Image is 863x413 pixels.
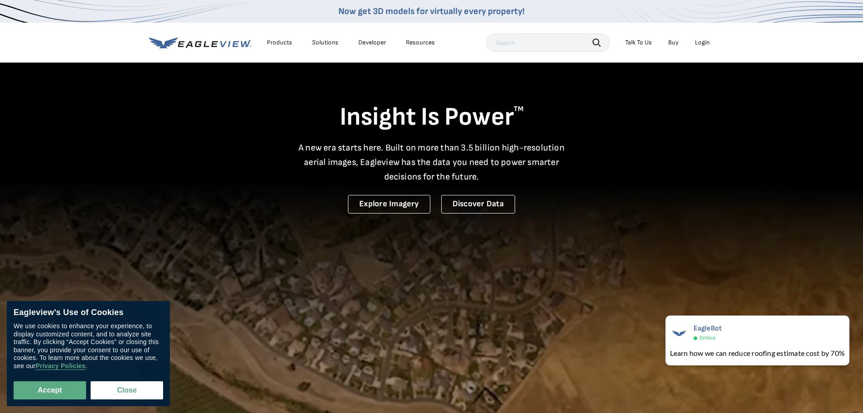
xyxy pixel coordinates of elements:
[694,324,722,333] span: EagleBot
[267,39,292,47] div: Products
[668,39,679,47] a: Buy
[699,335,715,341] span: Online
[695,39,710,47] div: Login
[348,195,430,214] a: Explore Imagery
[358,39,386,47] a: Developer
[670,324,688,342] img: EagleBot
[406,39,435,47] div: Resources
[149,102,714,133] h1: Insight Is Power
[14,308,163,318] div: Eagleview’s Use of Cookies
[338,6,525,17] a: Now get 3D models for virtually every property!
[35,362,85,370] a: Privacy Policies
[441,195,515,214] a: Discover Data
[312,39,338,47] div: Solutions
[487,34,610,52] input: Search
[514,105,524,113] sup: TM
[625,39,652,47] div: Talk To Us
[293,141,570,184] p: A new era starts here. Built on more than 3.5 billion high-resolution aerial images, Eagleview ha...
[14,381,86,399] button: Accept
[91,381,163,399] button: Close
[14,322,163,370] div: We use cookies to enhance your experience, to display customized content, and to analyze site tra...
[670,348,845,359] div: Learn how we can reduce roofing estimate cost by 70%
